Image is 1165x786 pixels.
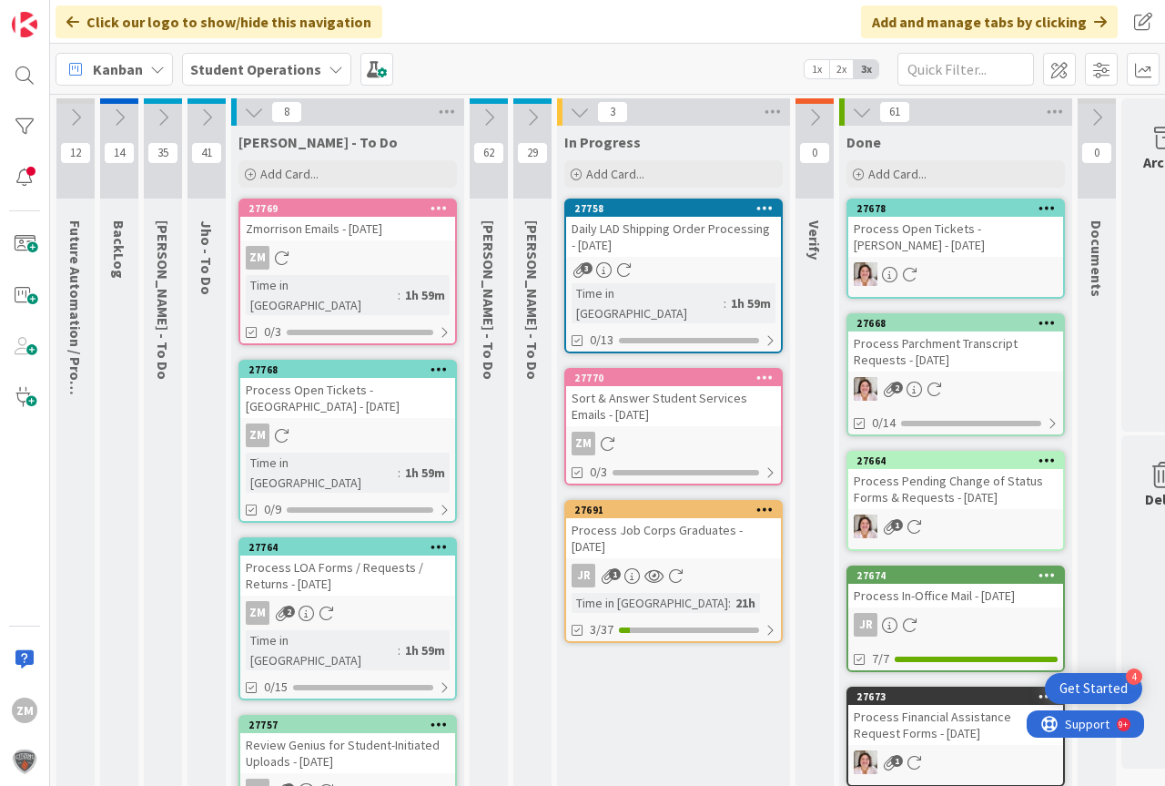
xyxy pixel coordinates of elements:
span: 3 [581,262,593,274]
div: ZM [246,601,269,625]
div: 27678 [856,202,1063,215]
div: Add and manage tabs by clicking [861,5,1118,38]
div: Process Financial Assistance Request Forms - [DATE] [848,705,1063,745]
div: ZM [240,246,455,270]
div: 27674 [856,569,1063,582]
div: 27758Daily LAD Shipping Order Processing - [DATE] [566,200,781,257]
span: 0/3 [264,322,281,342]
div: 27691 [566,502,781,518]
a: 27668Process Parchment Transcript Requests - [DATE]EW0/14 [846,313,1065,436]
span: Documents [1088,220,1106,297]
div: Process Parchment Transcript Requests - [DATE] [848,332,1063,372]
div: 27673 [856,690,1063,703]
div: 27758 [574,202,781,215]
span: 2x [829,60,854,78]
div: JR [572,564,595,587]
div: 27668Process Parchment Transcript Requests - [DATE] [848,315,1063,372]
span: Add Card... [868,166,927,182]
div: 27664Process Pending Change of Status Forms & Requests - [DATE] [848,453,1063,509]
span: 7/7 [872,649,889,669]
div: 27757 [248,719,455,731]
div: 27673 [848,689,1063,705]
div: 27668 [856,317,1063,330]
div: Time in [GEOGRAPHIC_DATA] [572,283,724,323]
div: JR [854,613,877,637]
b: Student Operations [190,60,321,78]
img: EW [854,750,877,774]
span: 2 [283,606,295,618]
span: 0/14 [872,413,896,433]
span: : [398,640,400,660]
div: Open Get Started checklist, remaining modules: 4 [1045,673,1142,704]
img: Visit kanbanzone.com [12,12,37,37]
div: ZM [566,432,781,455]
div: Zmorrison Emails - [DATE] [240,217,455,240]
div: Time in [GEOGRAPHIC_DATA] [246,453,398,493]
div: 27769 [248,202,455,215]
div: 27664 [848,453,1063,469]
div: Time in [GEOGRAPHIC_DATA] [246,630,398,670]
div: Time in [GEOGRAPHIC_DATA] [572,593,728,613]
div: Process Open Tickets - [GEOGRAPHIC_DATA] - [DATE] [240,378,455,418]
div: 27764 [248,541,455,554]
div: ZM [246,246,269,270]
span: : [398,285,400,305]
div: Click our logo to show/hide this navigation [56,5,382,38]
span: : [724,293,726,313]
div: 27768 [240,362,455,378]
div: 27757Review Genius for Student-Initiated Uploads - [DATE] [240,717,455,773]
div: 27674 [848,567,1063,584]
div: 1h 59m [726,293,775,313]
span: 35 [147,142,178,164]
span: 62 [473,142,504,164]
span: Kanban [93,58,143,80]
div: 27664 [856,454,1063,467]
img: EW [854,515,877,538]
div: Daily LAD Shipping Order Processing - [DATE] [566,217,781,257]
div: 27768Process Open Tickets - [GEOGRAPHIC_DATA] - [DATE] [240,362,455,418]
span: Verify [805,220,824,260]
div: 27769Zmorrison Emails - [DATE] [240,200,455,240]
div: 9+ [92,7,101,22]
div: 27770Sort & Answer Student Services Emails - [DATE] [566,370,781,426]
span: 3/37 [590,620,613,639]
div: Review Genius for Student-Initiated Uploads - [DATE] [240,733,455,773]
span: Jho - To Do [198,220,216,295]
div: Process Open Tickets - [PERSON_NAME] - [DATE] [848,217,1063,257]
span: Emilie - To Do [154,220,172,380]
a: 27664Process Pending Change of Status Forms & Requests - [DATE]EW [846,451,1065,551]
span: 41 [191,142,222,164]
div: 27691Process Job Corps Graduates - [DATE] [566,502,781,558]
div: 21h [731,593,760,613]
div: JR [566,564,781,587]
div: 4 [1126,669,1142,685]
div: Get Started [1059,679,1128,698]
div: 27764 [240,539,455,556]
div: 27768 [248,363,455,376]
div: 27678 [848,200,1063,217]
img: avatar [12,749,37,774]
div: 1h 59m [400,640,450,660]
div: Process LOA Forms / Requests / Returns - [DATE] [240,556,455,596]
a: 27770Sort & Answer Student Services Emails - [DATE]ZM0/3 [564,368,783,485]
span: 2 [891,382,903,393]
img: EW [854,377,877,401]
span: 29 [517,142,548,164]
span: : [728,593,731,613]
div: Time in [GEOGRAPHIC_DATA] [246,275,398,315]
span: 1 [609,568,621,580]
span: Add Card... [586,166,644,182]
span: 14 [104,142,135,164]
div: EW [848,515,1063,538]
span: Amanda - To Do [523,220,542,380]
div: EW [848,377,1063,401]
div: 27691 [574,504,781,516]
a: 27758Daily LAD Shipping Order Processing - [DATE]Time in [GEOGRAPHIC_DATA]:1h 59m0/13 [564,199,783,353]
div: ZM [240,424,455,447]
img: EW [854,262,877,286]
a: 27769Zmorrison Emails - [DATE]ZMTime in [GEOGRAPHIC_DATA]:1h 59m0/3 [238,199,457,345]
span: 0/3 [590,463,607,482]
span: 1x [805,60,829,78]
div: Process Job Corps Graduates - [DATE] [566,518,781,558]
a: 27764Process LOA Forms / Requests / Returns - [DATE]ZMTime in [GEOGRAPHIC_DATA]:1h 59m0/15 [238,537,457,700]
